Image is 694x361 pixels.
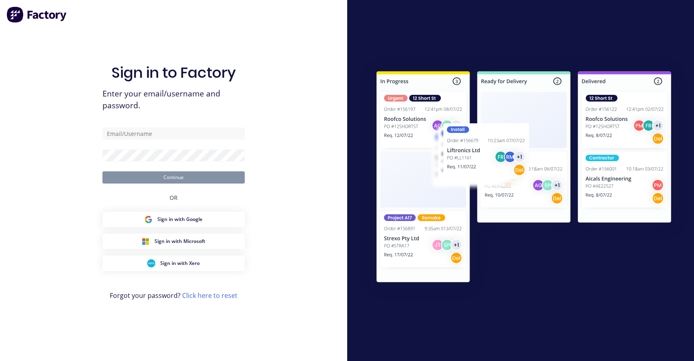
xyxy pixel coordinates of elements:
[359,55,689,302] img: Sign in
[7,7,67,23] img: Factory
[102,234,245,249] button: Microsoft Sign inSign in with Microsoft
[170,184,178,212] div: OR
[102,88,245,112] span: Enter your email/username and password.
[144,215,152,223] img: Google Sign in
[154,238,205,245] span: Sign in with Microsoft
[157,216,202,223] span: Sign in with Google
[160,260,200,267] span: Sign in with Xero
[147,259,155,267] img: Xero Sign in
[182,291,237,300] a: Click here to reset
[141,237,150,245] img: Microsoft Sign in
[102,212,245,227] button: Google Sign inSign in with Google
[110,291,237,300] span: Forgot your password?
[102,256,245,271] button: Xero Sign inSign in with Xero
[111,64,236,81] h1: Sign in to Factory
[102,127,245,140] input: Email/Username
[102,171,245,184] button: Continue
